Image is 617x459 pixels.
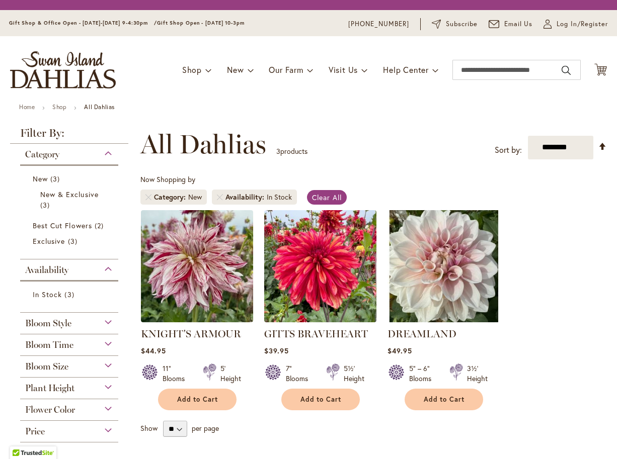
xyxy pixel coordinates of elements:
span: Availability [25,264,68,276]
a: GITTS BRAVEHEART [264,328,368,340]
button: Add to Cart [281,389,360,410]
img: DREAMLAND [388,210,500,322]
a: [PHONE_NUMBER] [348,19,409,29]
span: Clear All [312,193,342,202]
span: 2 [95,220,106,231]
a: KNIGHTS ARMOUR [141,315,253,324]
span: Shop [182,64,202,75]
strong: Filter By: [10,128,128,144]
a: New [33,173,108,184]
img: KNIGHTS ARMOUR [141,210,253,322]
img: GITTS BRAVEHEART [264,210,376,322]
span: Bloom Size [25,361,68,372]
div: New [188,192,202,202]
a: Email Us [489,19,533,29]
span: $39.95 [264,346,289,355]
a: DREAMLAND [388,328,456,340]
span: Add to Cart [177,395,218,404]
span: Gift Shop Open - [DATE] 10-3pm [157,20,245,26]
p: products [276,143,307,159]
span: Exclusive [33,236,65,246]
a: Best Cut Flowers [33,220,108,231]
span: $44.95 [141,346,166,355]
span: Plant Height [25,383,74,394]
span: Add to Cart [424,395,465,404]
span: 3 [276,146,280,156]
div: 5" – 6" Blooms [409,363,437,384]
div: 11" Blooms [163,363,191,384]
a: Clear All [307,190,347,205]
a: Home [19,103,35,111]
span: Our Farm [269,64,303,75]
a: GITTS BRAVEHEART [264,315,376,324]
span: Email Us [504,19,533,29]
span: 3 [50,173,62,184]
span: Bloom Style [25,318,71,329]
a: Log In/Register [544,19,608,29]
a: Remove Category New [145,194,151,200]
span: 3 [64,289,76,300]
span: In Stock [33,290,62,299]
span: Log In/Register [557,19,608,29]
a: Remove Availability In Stock [217,194,223,200]
span: Category [154,192,188,202]
div: 5' Height [220,363,241,384]
span: Best Cut Flowers [33,221,92,230]
a: DREAMLAND [388,315,500,324]
span: Help Center [383,64,429,75]
span: Show [140,423,158,433]
div: 3½' Height [467,363,488,384]
span: New [227,64,244,75]
a: New &amp; Exclusive [40,189,101,210]
a: KNIGHT'S ARMOUR [141,328,241,340]
a: Subscribe [432,19,478,29]
span: Gift Shop & Office Open - [DATE]-[DATE] 9-4:30pm / [9,20,157,26]
span: Price [25,426,45,437]
span: per page [192,423,219,433]
a: Shop [52,103,66,111]
span: 3 [40,200,52,210]
button: Add to Cart [405,389,483,410]
strong: All Dahlias [84,103,115,111]
a: store logo [10,51,116,88]
span: Add to Cart [300,395,342,404]
a: Exclusive [33,236,108,246]
span: Availability [225,192,267,202]
span: Category [25,149,59,160]
span: Visit Us [329,64,358,75]
a: In Stock 3 [33,289,108,300]
span: New & Exclusive [40,190,99,199]
span: 3 [68,236,80,246]
div: 5½' Height [344,363,364,384]
div: 7" Blooms [286,363,314,384]
span: Subscribe [446,19,478,29]
span: Bloom Time [25,339,73,350]
button: Add to Cart [158,389,237,410]
div: In Stock [267,192,292,202]
span: $49.95 [388,346,412,355]
span: Now Shopping by [140,174,195,184]
span: All Dahlias [140,129,266,159]
label: Sort by: [495,141,522,159]
span: New [33,174,48,183]
span: Flower Color [25,404,75,415]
